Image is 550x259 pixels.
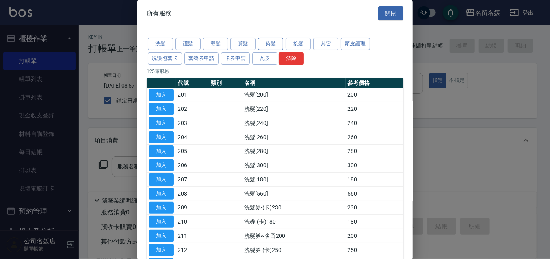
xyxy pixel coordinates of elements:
[149,244,174,256] button: 加入
[252,52,277,65] button: 瓦皮
[176,116,209,130] td: 203
[242,88,346,102] td: 洗髮[200]
[176,130,209,145] td: 204
[209,78,243,88] th: 類別
[149,202,174,214] button: 加入
[346,158,403,173] td: 300
[149,131,174,143] button: 加入
[286,38,311,50] button: 接髮
[378,6,403,21] button: 關閉
[221,52,250,65] button: 卡券申請
[148,38,173,50] button: 洗髮
[149,230,174,242] button: 加入
[242,158,346,173] td: 洗髮[300]
[346,187,403,201] td: 560
[242,229,346,243] td: 洗髮券~名留200
[203,38,228,50] button: 燙髮
[242,78,346,88] th: 名稱
[148,52,182,65] button: 洗護包套卡
[242,145,346,159] td: 洗髮[280]
[149,174,174,186] button: 加入
[149,117,174,130] button: 加入
[313,38,338,50] button: 其它
[176,215,209,229] td: 210
[175,38,201,50] button: 護髮
[242,215,346,229] td: 洗券-(卡)180
[147,68,403,75] p: 125 筆服務
[258,38,283,50] button: 染髮
[147,9,172,17] span: 所有服務
[149,188,174,200] button: 加入
[176,158,209,173] td: 206
[279,52,304,65] button: 清除
[176,102,209,116] td: 202
[346,130,403,145] td: 260
[230,38,256,50] button: 剪髮
[242,201,346,215] td: 洗髮券-(卡)230
[149,145,174,158] button: 加入
[242,187,346,201] td: 洗髮[560]
[184,52,219,65] button: 套餐券申請
[346,243,403,257] td: 250
[346,78,403,88] th: 參考價格
[242,173,346,187] td: 洗髮[180]
[242,130,346,145] td: 洗髮[260]
[176,145,209,159] td: 205
[346,173,403,187] td: 180
[346,116,403,130] td: 240
[341,38,370,50] button: 頭皮護理
[149,89,174,101] button: 加入
[149,216,174,228] button: 加入
[346,88,403,102] td: 200
[176,201,209,215] td: 209
[346,145,403,159] td: 280
[176,88,209,102] td: 201
[242,116,346,130] td: 洗髮[240]
[346,229,403,243] td: 200
[176,187,209,201] td: 208
[149,103,174,116] button: 加入
[346,215,403,229] td: 180
[176,243,209,257] td: 212
[346,102,403,116] td: 220
[346,201,403,215] td: 230
[176,229,209,243] td: 211
[242,102,346,116] td: 洗髮[220]
[242,243,346,257] td: 洗髮券-(卡)250
[176,78,209,88] th: 代號
[149,160,174,172] button: 加入
[176,173,209,187] td: 207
